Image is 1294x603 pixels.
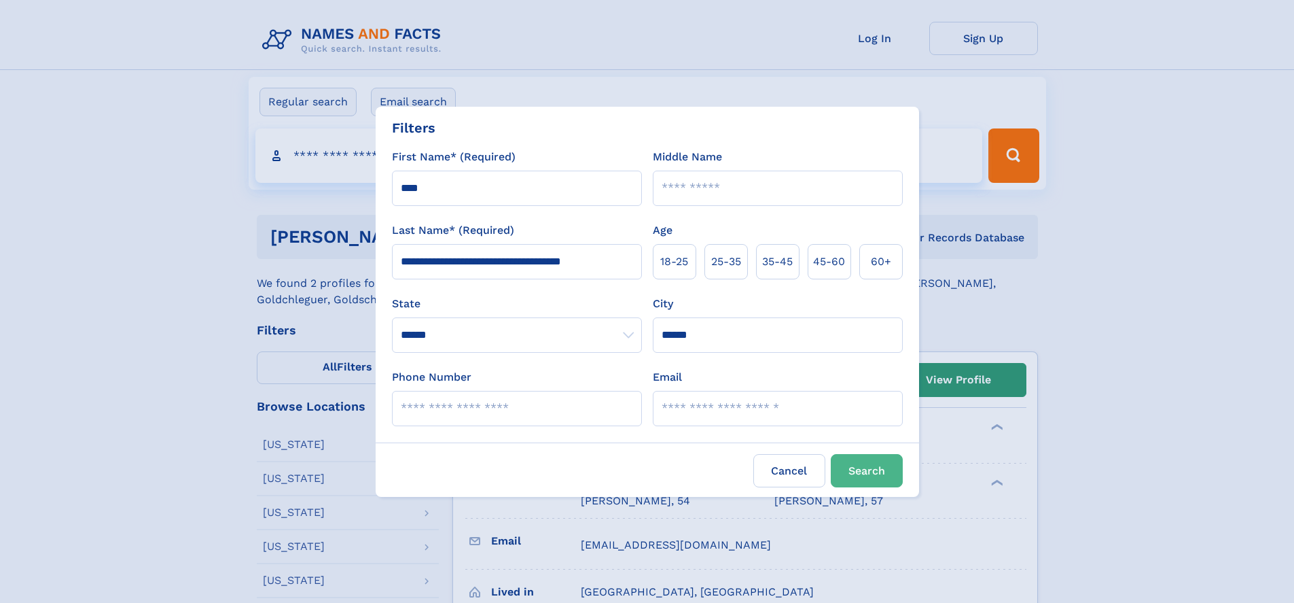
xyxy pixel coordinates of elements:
[392,149,516,165] label: First Name* (Required)
[653,296,673,312] label: City
[392,222,514,239] label: Last Name* (Required)
[392,118,435,138] div: Filters
[711,254,741,270] span: 25‑35
[831,454,903,487] button: Search
[660,254,688,270] span: 18‑25
[871,254,891,270] span: 60+
[392,369,471,385] label: Phone Number
[392,296,642,312] label: State
[762,254,793,270] span: 35‑45
[653,222,672,239] label: Age
[653,149,722,165] label: Middle Name
[813,254,845,270] span: 45‑60
[753,454,825,487] label: Cancel
[653,369,682,385] label: Email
